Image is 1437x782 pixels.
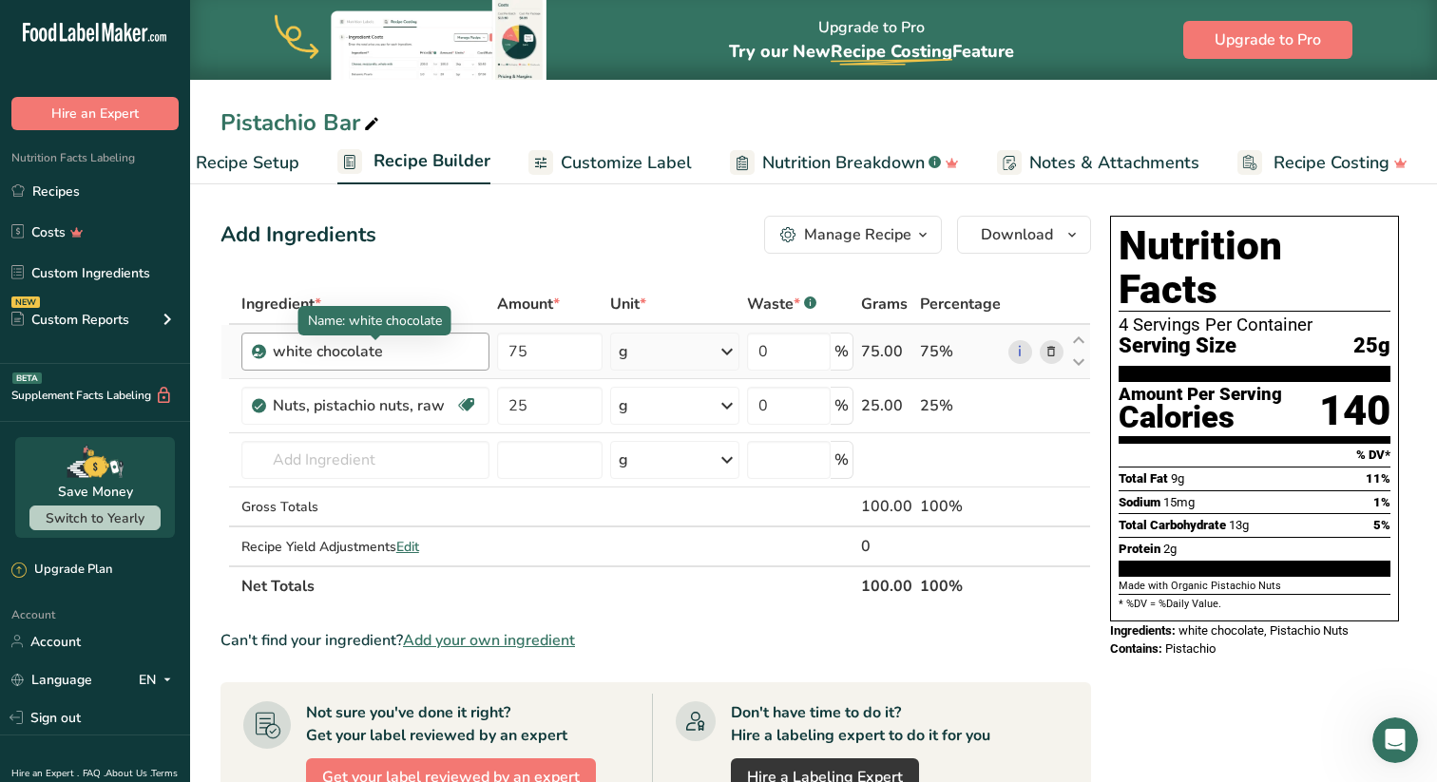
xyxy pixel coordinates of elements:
[241,497,489,517] div: Gross Totals
[861,495,912,518] div: 100.00
[220,219,376,251] div: Add Ingredients
[1008,340,1032,364] a: i
[1373,518,1390,532] span: 5%
[1319,386,1390,436] div: 140
[220,629,1091,652] div: Can't find your ingredient?
[241,293,321,315] span: Ingredient
[11,561,112,580] div: Upgrade Plan
[1119,224,1390,312] h1: Nutrition Facts
[306,701,567,747] div: Not sure you've done it right? Get your label reviewed by an expert
[920,293,1001,315] span: Percentage
[1229,518,1249,532] span: 13g
[11,296,40,308] div: NEW
[920,340,1001,363] div: 75%
[1119,542,1160,556] span: Protein
[831,40,952,63] span: Recipe Costing
[1372,717,1418,763] iframe: Intercom live chat
[1110,623,1176,638] span: Ingredients:
[747,293,816,315] div: Waste
[238,565,857,605] th: Net Totals
[861,394,912,417] div: 25.00
[160,142,299,184] a: Recipe Setup
[861,293,908,315] span: Grams
[1165,641,1216,656] span: Pistachio
[981,223,1053,246] span: Download
[273,340,478,363] div: white chocolate
[729,40,1014,63] span: Try our New Feature
[241,441,489,479] input: Add Ingredient
[374,148,490,174] span: Recipe Builder
[273,394,455,417] div: Nuts, pistachio nuts, raw
[1119,404,1282,431] div: Calories
[83,767,105,780] a: FAQ .
[58,482,133,502] div: Save Money
[1353,334,1390,358] span: 25g
[1163,495,1195,509] span: 15mg
[804,223,911,246] div: Manage Recipe
[139,668,179,691] div: EN
[1215,29,1321,51] span: Upgrade to Pro
[1110,641,1162,656] span: Contains:
[11,97,179,130] button: Hire an Expert
[1178,623,1349,638] span: white chocolate, Pistachio Nuts
[1119,579,1390,594] section: Made with Organic Pistachio Nuts
[730,142,959,184] a: Nutrition Breakdown
[1119,444,1390,467] section: % DV*
[1119,594,1390,612] section: * %DV = %Daily Value.
[997,142,1199,184] a: Notes & Attachments
[920,394,1001,417] div: 25%
[220,105,383,140] div: Pistachio Bar
[610,293,646,315] span: Unit
[105,767,151,780] a: About Us .
[857,565,916,605] th: 100.00
[528,142,692,184] a: Customize Label
[764,216,942,254] button: Manage Recipe
[1029,150,1199,176] span: Notes & Attachments
[619,340,628,363] div: g
[1119,471,1168,486] span: Total Fat
[1163,542,1177,556] span: 2g
[762,150,925,176] span: Nutrition Breakdown
[1119,334,1236,358] span: Serving Size
[1119,315,1390,334] div: 4 Servings Per Container
[1119,518,1226,532] span: Total Carbohydrate
[11,663,92,696] a: Language
[11,767,79,780] a: Hire an Expert .
[1119,495,1160,509] span: Sodium
[619,394,628,417] div: g
[729,1,1014,80] div: Upgrade to Pro
[1183,21,1352,59] button: Upgrade to Pro
[403,629,575,652] span: Add your own ingredient
[396,538,419,556] span: Edit
[619,448,628,471] div: g
[12,372,42,384] div: BETA
[957,216,1091,254] button: Download
[861,340,912,363] div: 75.00
[46,509,144,527] span: Switch to Yearly
[861,535,912,558] div: 0
[196,150,299,176] span: Recipe Setup
[1274,150,1389,176] span: Recipe Costing
[308,312,442,330] span: Name: white chocolate
[1373,495,1390,509] span: 1%
[916,565,1005,605] th: 100%
[1171,471,1184,486] span: 9g
[920,495,1001,518] div: 100%
[1237,142,1408,184] a: Recipe Costing
[1119,386,1282,404] div: Amount Per Serving
[337,140,490,185] a: Recipe Builder
[497,293,560,315] span: Amount
[29,505,161,530] button: Switch to Yearly
[11,310,129,330] div: Custom Reports
[731,701,990,747] div: Don't have time to do it? Hire a labeling expert to do it for you
[241,537,489,557] div: Recipe Yield Adjustments
[561,150,692,176] span: Customize Label
[1366,471,1390,486] span: 11%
